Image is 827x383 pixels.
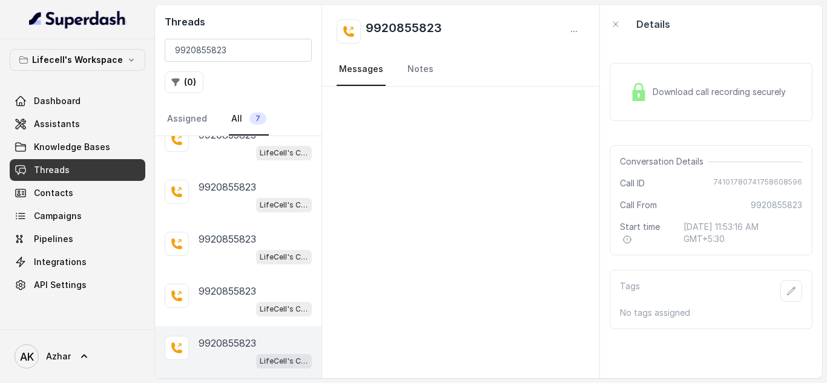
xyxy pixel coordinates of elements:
[653,86,791,98] span: Download call recording securely
[199,180,256,194] p: 9920855823
[34,164,70,176] span: Threads
[229,103,269,136] a: All7
[620,155,708,168] span: Conversation Details
[10,339,145,373] a: Azhar
[165,103,312,136] nav: Tabs
[34,187,73,199] span: Contacts
[34,95,81,107] span: Dashboard
[10,182,145,204] a: Contacts
[20,350,34,363] text: AK
[10,205,145,227] a: Campaigns
[260,147,308,159] p: LifeCell's Call Assistant
[32,53,123,67] p: Lifecell's Workspace
[165,103,209,136] a: Assigned
[10,136,145,158] a: Knowledge Bases
[337,53,386,86] a: Messages
[260,251,308,263] p: LifeCell's Call Assistant
[405,53,436,86] a: Notes
[620,199,657,211] span: Call From
[10,113,145,135] a: Assistants
[29,10,127,29] img: light.svg
[34,279,87,291] span: API Settings
[34,256,87,268] span: Integrations
[165,71,203,93] button: (0)
[713,177,802,189] span: 74101780741758608596
[260,355,308,367] p: LifeCell's Call Assistant
[620,221,674,245] span: Start time
[10,228,145,250] a: Pipelines
[46,350,71,362] span: Azhar
[34,210,82,222] span: Campaigns
[199,284,256,298] p: 9920855823
[10,90,145,112] a: Dashboard
[199,232,256,246] p: 9920855823
[366,19,442,44] h2: 9920855823
[165,39,312,62] input: Search by Call ID or Phone Number
[620,177,645,189] span: Call ID
[249,113,266,125] span: 7
[10,251,145,273] a: Integrations
[630,83,648,101] img: Lock Icon
[260,199,308,211] p: LifeCell's Call Assistant
[10,159,145,181] a: Threads
[165,15,312,29] h2: Threads
[684,221,802,245] span: [DATE] 11:53:16 AM GMT+5:30
[199,336,256,350] p: 9920855823
[34,233,73,245] span: Pipelines
[751,199,802,211] span: 9920855823
[34,118,80,130] span: Assistants
[620,307,802,319] p: No tags assigned
[636,17,670,31] p: Details
[620,280,640,302] p: Tags
[10,49,145,71] button: Lifecell's Workspace
[260,303,308,315] p: LifeCell's Call Assistant
[337,53,585,86] nav: Tabs
[34,141,110,153] span: Knowledge Bases
[10,274,145,296] a: API Settings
